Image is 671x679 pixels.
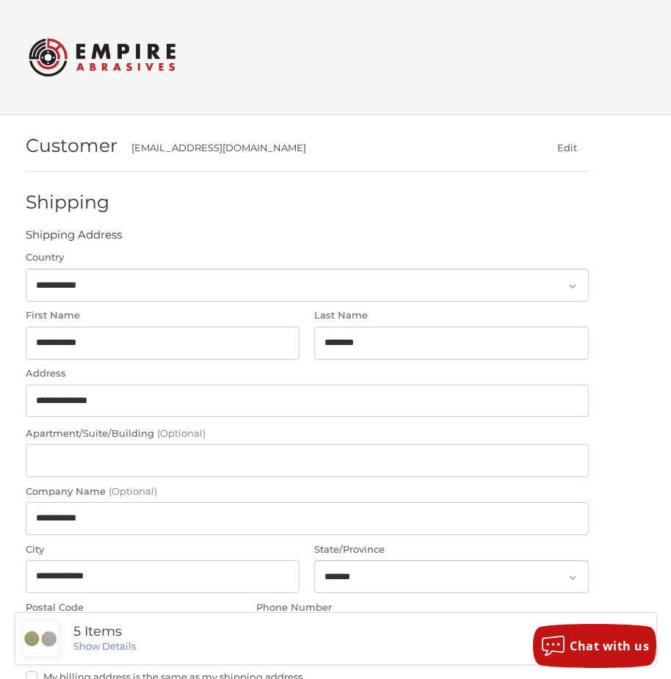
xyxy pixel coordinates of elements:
[26,250,589,265] label: Country
[546,137,589,159] button: Edit
[26,227,122,250] legend: Shipping Address
[157,427,206,439] small: (Optional)
[26,484,589,499] label: Company Name
[361,627,649,650] h3: $169.44
[29,29,175,86] img: Empire Abrasives
[256,600,588,615] label: Phone Number
[314,542,589,557] label: State/Province
[23,621,58,656] img: 5" x 8 Hole Gold Hook & Loop Sanding Discs - 100 Pack
[73,623,361,640] h3: 5 Items
[109,485,157,497] small: (Optional)
[26,366,589,381] label: Address
[73,640,136,652] a: Show Details
[26,426,589,441] label: Apartment/Suite/Building
[533,624,656,668] button: Chat with us
[26,134,117,157] h2: Customer
[26,308,300,323] label: First Name
[314,308,589,323] label: Last Name
[570,638,649,654] span: Chat with us
[26,542,300,557] label: City
[26,191,112,214] h2: Shipping
[26,600,242,615] label: Postal Code
[131,141,518,156] div: [EMAIL_ADDRESS][DOMAIN_NAME]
